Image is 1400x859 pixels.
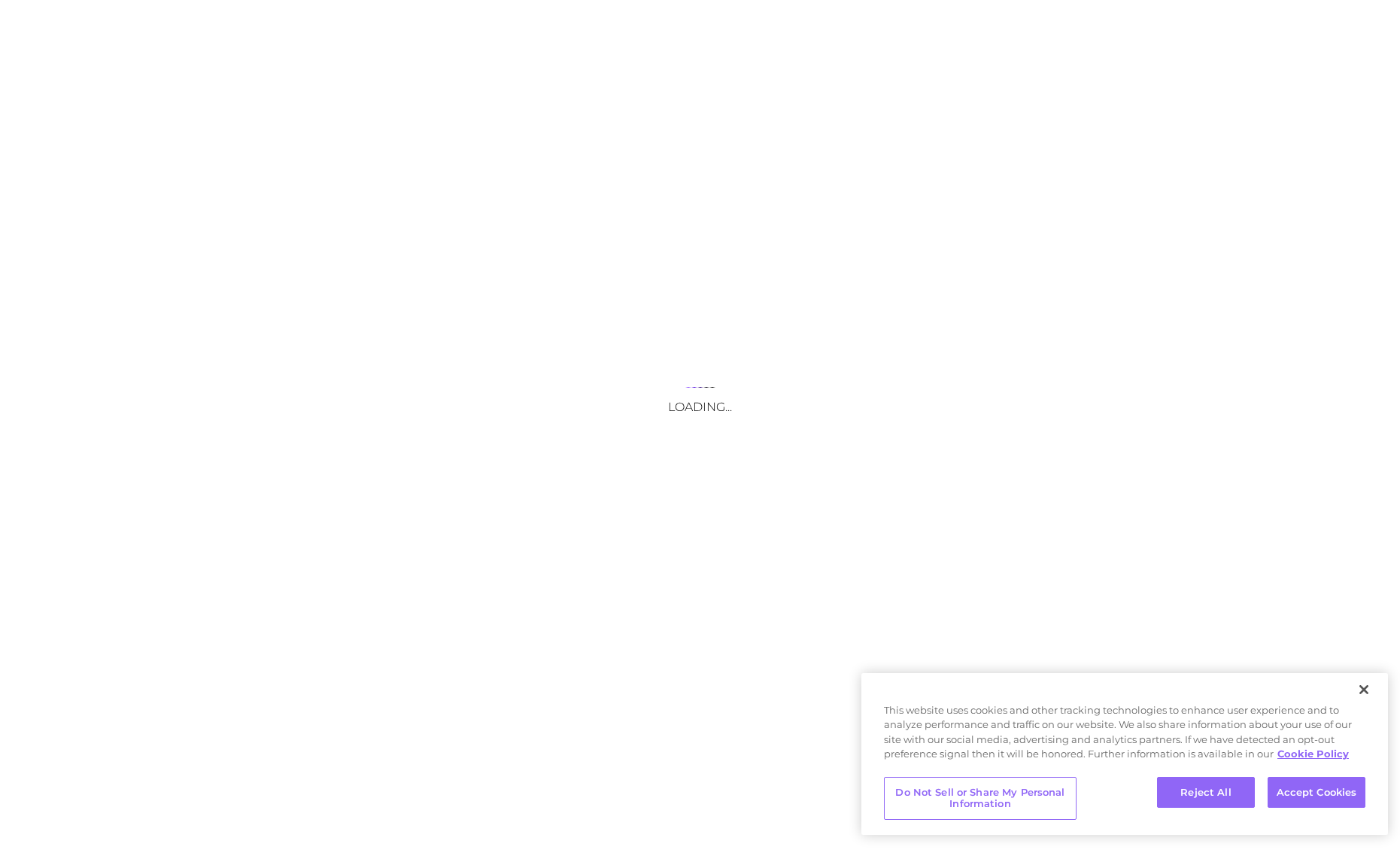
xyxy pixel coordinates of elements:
[861,673,1388,835] div: Cookie banner
[1157,777,1255,809] button: Reject All
[861,703,1388,769] div: This website uses cookies and other tracking technologies to enhance user experience and to analy...
[1268,777,1365,809] button: Accept Cookies
[1347,673,1380,706] button: Close
[884,777,1077,820] button: Do Not Sell or Share My Personal Information, Opens the preference center dialog
[1277,748,1349,760] a: More information about your privacy, opens in a new tab
[861,673,1388,835] div: Privacy
[550,400,851,414] h3: Loading...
